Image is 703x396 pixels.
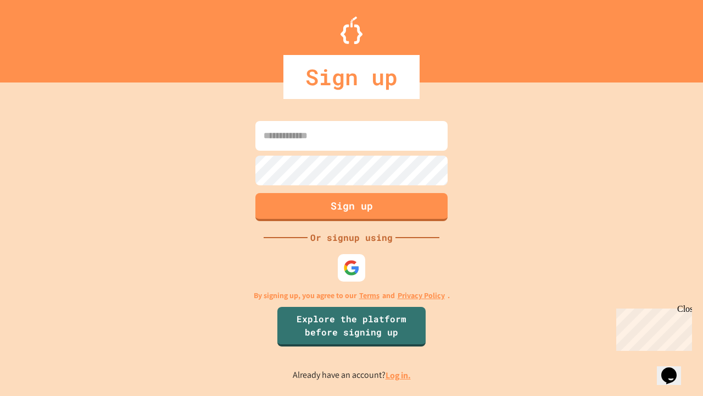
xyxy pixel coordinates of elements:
[277,307,426,346] a: Explore the platform before signing up
[612,304,692,351] iframe: chat widget
[343,260,360,276] img: google-icon.svg
[657,352,692,385] iframe: chat widget
[293,369,411,382] p: Already have an account?
[4,4,76,70] div: Chat with us now!Close
[398,290,445,301] a: Privacy Policy
[386,370,411,381] a: Log in.
[308,231,395,244] div: Or signup using
[255,193,448,221] button: Sign up
[254,290,450,301] p: By signing up, you agree to our and .
[341,16,362,44] img: Logo.svg
[359,290,380,301] a: Terms
[283,55,420,99] div: Sign up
